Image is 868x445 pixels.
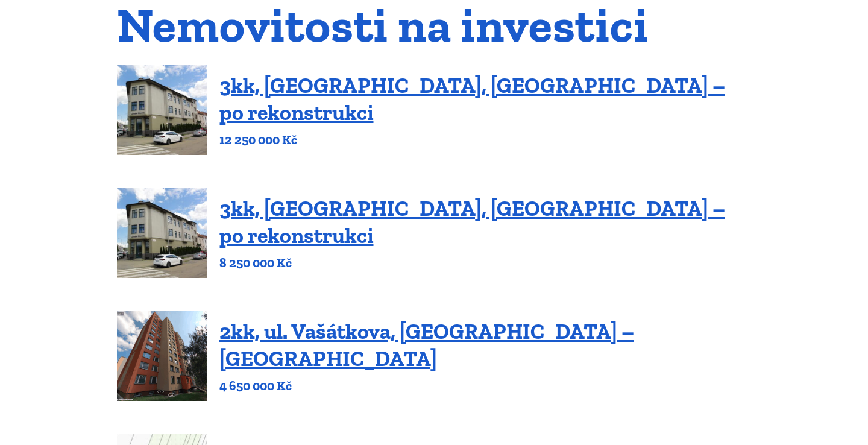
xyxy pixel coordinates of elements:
p: 8 250 000 Kč [219,254,752,271]
a: 3kk, [GEOGRAPHIC_DATA], [GEOGRAPHIC_DATA] – po rekonstrukci [219,195,725,248]
p: 4 650 000 Kč [219,377,752,394]
h1: Nemovitosti na investici [117,5,752,45]
a: 3kk, [GEOGRAPHIC_DATA], [GEOGRAPHIC_DATA] – po rekonstrukci [219,72,725,125]
p: 12 250 000 Kč [219,131,752,148]
a: 2kk, ul. Vašátkova, [GEOGRAPHIC_DATA] – [GEOGRAPHIC_DATA] [219,318,634,371]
